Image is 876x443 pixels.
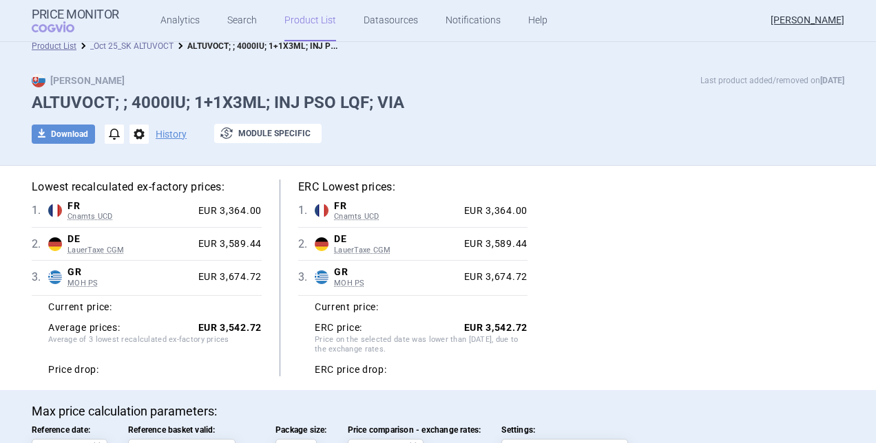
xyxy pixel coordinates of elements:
[459,238,528,250] div: EUR 3,589.44
[32,125,95,144] button: Download
[32,180,262,195] h5: Lowest recalculated ex-factory prices:
[820,76,844,85] strong: [DATE]
[32,21,94,32] span: COGVIO
[32,75,125,86] strong: [PERSON_NAME]
[298,180,528,195] h5: ERC Lowest prices:
[198,322,262,333] strong: EUR 3,542.72
[298,269,315,285] span: 3 .
[48,364,99,376] strong: Price drop:
[90,41,174,51] a: _Oct 25_SK ALTUVOCT
[315,204,328,217] img: France
[32,93,844,113] h1: ALTUVOCT; ; 4000IU; 1+1X3ML; INJ PSO LQF; VIA
[76,39,174,53] li: _Oct 25_SK ALTUVOCT
[32,41,76,51] a: Product List
[67,279,193,288] span: MOH PS
[48,270,62,284] img: Greece
[32,8,119,21] strong: Price Monitor
[459,271,528,283] div: EUR 3,674.72
[334,212,459,221] span: Cnamts UCD
[174,39,339,53] li: ALTUVOCT; ; 4000IU; 1+1X3ML; INJ PSO LQF; VIA
[32,39,76,53] li: Product List
[48,301,112,312] strong: Current price:
[187,39,376,52] strong: ALTUVOCT; ; 4000IU; 1+1X3ML; INJ PSO LQF; VIA
[48,335,262,357] span: Average of 3 lowest recalculated ex-factory prices
[32,269,48,285] span: 3 .
[67,266,193,279] span: GR
[156,129,187,139] button: History
[67,200,193,213] span: FR
[464,322,528,333] strong: EUR 3,542.72
[700,74,844,87] p: Last product added/removed on
[48,322,121,334] strong: Average prices:
[315,322,362,334] strong: ERC price:
[193,271,262,283] div: EUR 3,674.72
[48,204,62,217] img: France
[334,200,459,213] span: FR
[459,205,528,217] div: EUR 3,364.00
[348,425,481,435] span: Price comparison - exchange rates:
[298,236,315,252] span: 2 .
[275,425,327,435] span: Package size:
[32,74,45,87] img: SK
[32,425,107,435] span: Reference date:
[315,301,379,312] strong: Current price:
[67,246,193,255] span: LauerTaxe CGM
[32,404,844,419] p: Max price calculation parameters:
[193,205,262,217] div: EUR 3,364.00
[315,237,328,251] img: Germany
[334,233,459,246] span: DE
[334,266,459,279] span: GR
[315,364,387,376] strong: ERC price drop:
[193,238,262,250] div: EUR 3,589.44
[315,270,328,284] img: Greece
[67,233,193,246] span: DE
[32,236,48,252] span: 2 .
[501,425,628,435] span: Settings:
[334,246,459,255] span: LauerTaxe CGM
[214,124,322,143] button: Module specific
[32,202,48,219] span: 1 .
[315,335,528,357] span: Price on the selected date was lower than [DATE], due to the exchange rates.
[32,8,119,34] a: Price MonitorCOGVIO
[48,237,62,251] img: Germany
[128,425,255,435] span: Reference basket valid:
[334,279,459,288] span: MOH PS
[298,202,315,219] span: 1 .
[67,212,193,221] span: Cnamts UCD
